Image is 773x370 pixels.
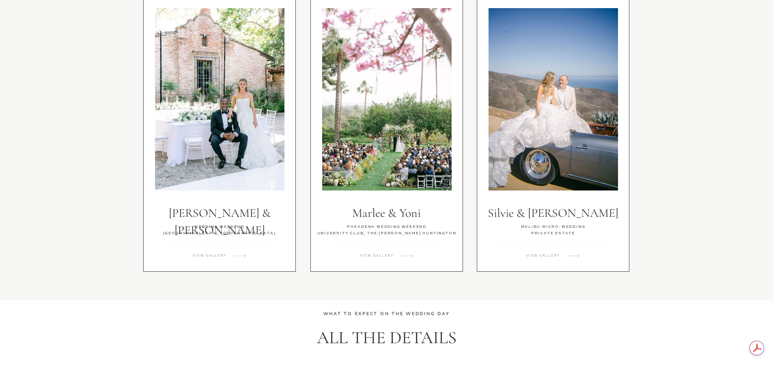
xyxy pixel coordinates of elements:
h2: [GEOGRAPHIC_DATA], [GEOGRAPHIC_DATA] [143,230,296,238]
a: view gallery [360,253,397,261]
p: what to expect on the wedding day [301,310,473,318]
p: [PERSON_NAME] & [PERSON_NAME] [163,205,277,222]
p: Marlee & Yoni [304,205,470,222]
h2: MALIBU MICRO-WEDDING [474,224,632,232]
p: Silvie & [PERSON_NAME] [470,205,636,222]
h2: WEDDING WEEKEND [143,224,296,232]
h2: PASADENA WEDDING WEEKEND [308,224,466,232]
h2: UNIVERSITY CLUB, THE [PERSON_NAME] HUNTINGTON [308,230,466,238]
a: view gallery [193,253,230,261]
a: view gallery [526,253,564,261]
p: all the details [265,327,509,347]
h2: PRIVATE ESTATE [474,230,632,238]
